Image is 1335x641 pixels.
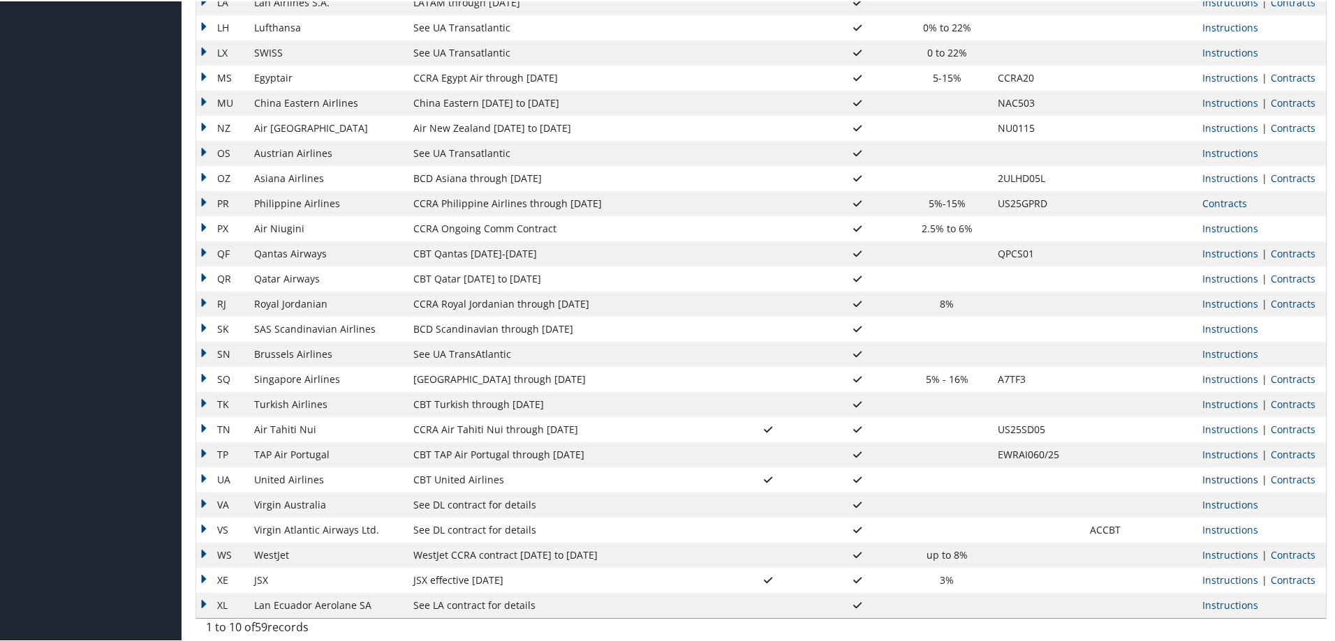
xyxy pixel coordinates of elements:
td: See DL contract for details [406,516,724,541]
a: View Ticketing Instructions [1202,396,1258,409]
a: View Ticketing Instructions [1202,246,1258,259]
td: QF [196,240,247,265]
td: RJ [196,290,247,315]
td: See DL contract for details [406,491,724,516]
td: SWISS [247,39,406,64]
a: View Contracts [1271,472,1315,485]
td: Air Niugini [247,215,406,240]
td: Air New Zealand [DATE] to [DATE] [406,114,724,139]
span: | [1258,472,1271,485]
span: | [1258,421,1271,435]
td: WestJet CCRA contract [DATE] to [DATE] [406,541,724,566]
td: 5-15% [903,64,991,89]
td: JSX effective [DATE] [406,566,724,591]
td: SQ [196,365,247,391]
a: View Contracts [1202,195,1247,209]
td: US25GPRD [991,190,1083,215]
td: CBT United Airlines [406,466,724,491]
td: BCD Scandinavian through [DATE] [406,315,724,340]
td: Virgin Australia [247,491,406,516]
td: 5% - 16% [903,365,991,391]
td: United Airlines [247,466,406,491]
a: View Ticketing Instructions [1202,271,1258,284]
a: View Ticketing Instructions [1202,572,1258,585]
td: QR [196,265,247,290]
span: | [1258,70,1271,83]
a: View Ticketing Instructions [1202,421,1258,435]
a: View Contracts [1271,271,1315,284]
div: 1 to 10 of records [206,617,468,641]
td: SK [196,315,247,340]
a: View Ticketing Instructions [1202,446,1258,460]
a: View Ticketing Instructions [1202,371,1258,384]
td: Qantas Airways [247,240,406,265]
td: SAS Scandinavian Airlines [247,315,406,340]
td: LX [196,39,247,64]
td: 2ULHD05L [991,165,1083,190]
td: See UA TransAtlantic [406,340,724,365]
td: Virgin Atlantic Airways Ltd. [247,516,406,541]
td: CCRA Philippine Airlines through [DATE] [406,190,724,215]
td: VA [196,491,247,516]
td: TP [196,441,247,466]
td: CBT Qantas [DATE]-[DATE] [406,240,724,265]
a: View Contracts [1271,396,1315,409]
td: WestJet [247,541,406,566]
td: PX [196,215,247,240]
td: Lan Ecuador Aerolane SA [247,591,406,617]
span: | [1258,170,1271,183]
td: OZ [196,165,247,190]
a: View Ticketing Instructions [1202,95,1258,108]
a: View Contracts [1271,120,1315,133]
span: | [1258,246,1271,259]
td: China Eastern [DATE] to [DATE] [406,89,724,114]
td: See LA contract for details [406,591,724,617]
td: Singapore Airlines [247,365,406,391]
a: View Ticketing Instructions [1202,296,1258,309]
a: View Ticketing Instructions [1202,220,1258,234]
td: Brussels Airlines [247,340,406,365]
a: View Contracts [1271,572,1315,585]
td: CBT Turkish through [DATE] [406,391,724,416]
td: EWRAI060/25 [991,441,1083,466]
td: 0 to 22% [903,39,991,64]
a: View Contracts [1271,70,1315,83]
span: | [1258,120,1271,133]
td: Air [GEOGRAPHIC_DATA] [247,114,406,139]
td: Qatar Airways [247,265,406,290]
td: 2.5% to 6% [903,215,991,240]
a: View Ticketing Instructions [1202,522,1258,535]
td: CCRA20 [991,64,1083,89]
td: XL [196,591,247,617]
td: WS [196,541,247,566]
td: A7TF3 [991,365,1083,391]
td: JSX [247,566,406,591]
td: ACCBT [1083,516,1195,541]
a: View Ticketing Instructions [1202,547,1258,560]
td: Royal Jordanian [247,290,406,315]
td: US25SD05 [991,416,1083,441]
td: NAC503 [991,89,1083,114]
td: UA [196,466,247,491]
a: View Contracts [1271,95,1315,108]
td: Egyptair [247,64,406,89]
td: SN [196,340,247,365]
td: VS [196,516,247,541]
td: 0% to 22% [903,14,991,39]
td: LH [196,14,247,39]
td: 8% [903,290,991,315]
a: View Ticketing Instructions [1202,170,1258,183]
td: TN [196,416,247,441]
td: TK [196,391,247,416]
a: View Ticketing Instructions [1202,70,1258,83]
span: | [1258,396,1271,409]
span: | [1258,95,1271,108]
a: View Contracts [1271,421,1315,435]
span: 59 [255,618,267,633]
td: Philippine Airlines [247,190,406,215]
td: PR [196,190,247,215]
td: Austrian Airlines [247,139,406,165]
td: up to 8% [903,541,991,566]
span: | [1258,572,1271,585]
td: Air Tahiti Nui [247,416,406,441]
